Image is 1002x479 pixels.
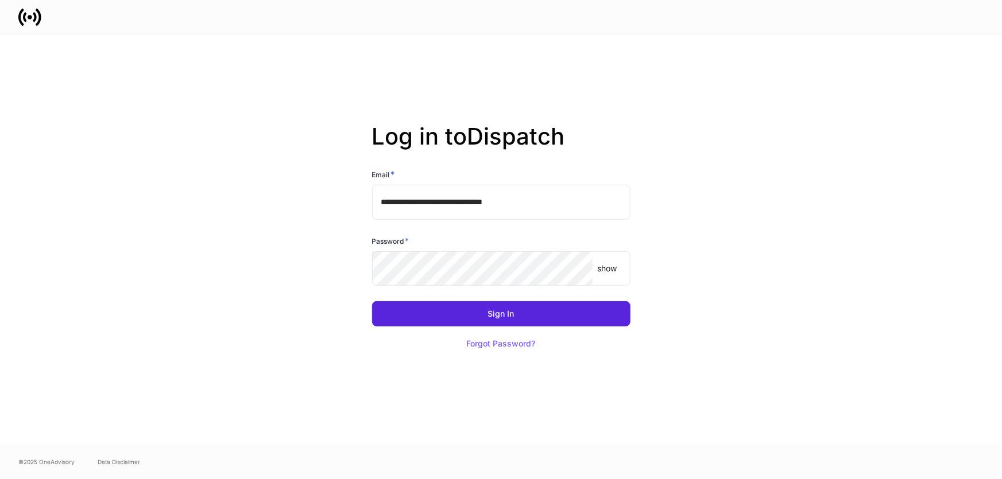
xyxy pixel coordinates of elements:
[467,340,536,348] div: Forgot Password?
[372,301,630,326] button: Sign In
[372,169,395,180] h6: Email
[372,123,630,169] h2: Log in to Dispatch
[18,457,75,466] span: © 2025 OneAdvisory
[488,310,514,318] div: Sign In
[98,457,140,466] a: Data Disclaimer
[597,263,617,274] p: show
[452,331,550,356] button: Forgot Password?
[372,235,409,247] h6: Password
